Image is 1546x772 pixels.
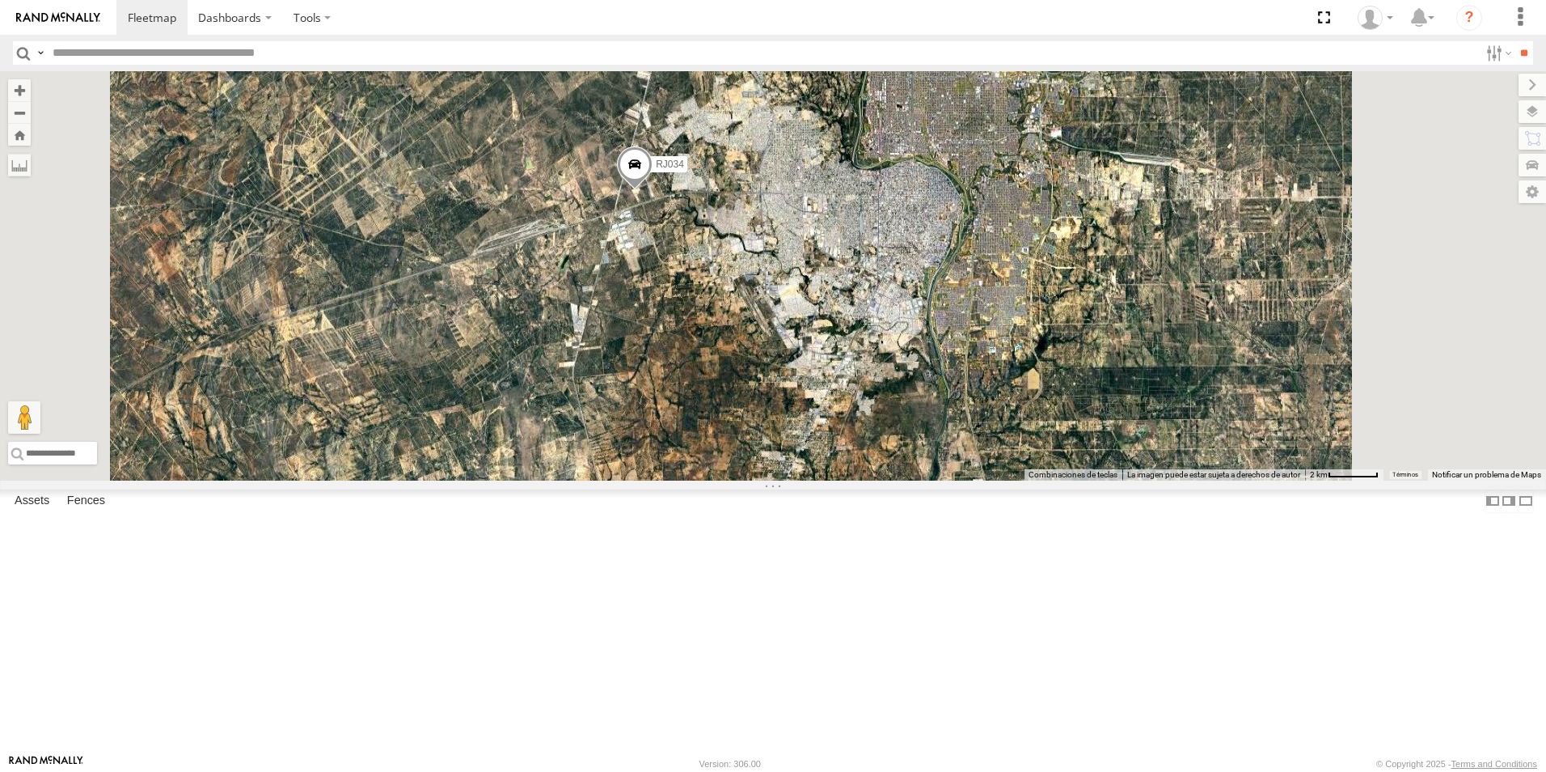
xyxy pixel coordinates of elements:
[8,124,31,146] button: Zoom Home
[8,101,31,124] button: Zoom out
[1519,180,1546,203] label: Map Settings
[1451,759,1537,769] a: Terms and Conditions
[16,12,100,23] img: rand-logo.svg
[8,401,40,434] button: Arrastra al hombrecito al mapa para abrir Street View
[1518,490,1534,513] label: Hide Summary Table
[1480,41,1514,65] label: Search Filter Options
[1127,470,1300,479] span: La imagen puede estar sujeta a derechos de autor
[1392,472,1418,478] a: Términos (se abre en una nueva pestaña)
[1305,469,1383,481] button: Escala del mapa: 2 km por 59 píxeles
[1029,469,1117,481] button: Combinaciones de teclas
[656,159,684,171] span: RJ034
[1376,759,1537,769] div: © Copyright 2025 -
[8,79,31,101] button: Zoom in
[6,490,57,512] label: Assets
[1432,470,1541,479] a: Notificar un problema de Maps
[1310,470,1328,479] span: 2 km
[8,154,31,176] label: Measure
[1485,490,1501,513] label: Dock Summary Table to the Left
[1501,490,1517,513] label: Dock Summary Table to the Right
[1352,6,1399,30] div: OSS FREIGHT
[699,759,761,769] div: Version: 306.00
[34,41,47,65] label: Search Query
[9,756,83,772] a: Visit our Website
[1456,5,1482,31] i: ?
[59,490,113,512] label: Fences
